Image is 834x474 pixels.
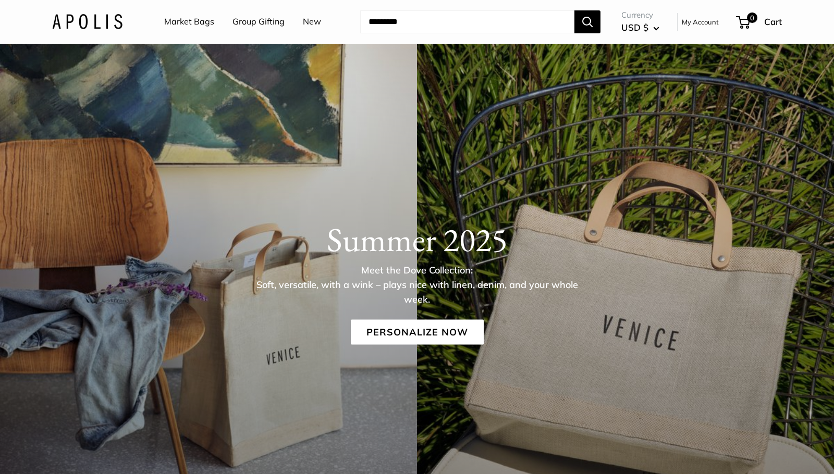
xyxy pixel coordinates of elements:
[621,8,659,22] span: Currency
[764,16,782,27] span: Cart
[682,16,719,28] a: My Account
[303,14,321,30] a: New
[737,14,782,30] a: 0 Cart
[52,219,782,259] h1: Summer 2025
[52,14,122,29] img: Apolis
[621,22,648,33] span: USD $
[232,14,285,30] a: Group Gifting
[164,14,214,30] a: Market Bags
[621,19,659,36] button: USD $
[574,10,600,33] button: Search
[248,263,586,306] p: Meet the Dove Collection: Soft, versatile, with a wink – plays nice with linen, denim, and your w...
[351,319,484,344] a: Personalize Now
[747,13,757,23] span: 0
[360,10,574,33] input: Search...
